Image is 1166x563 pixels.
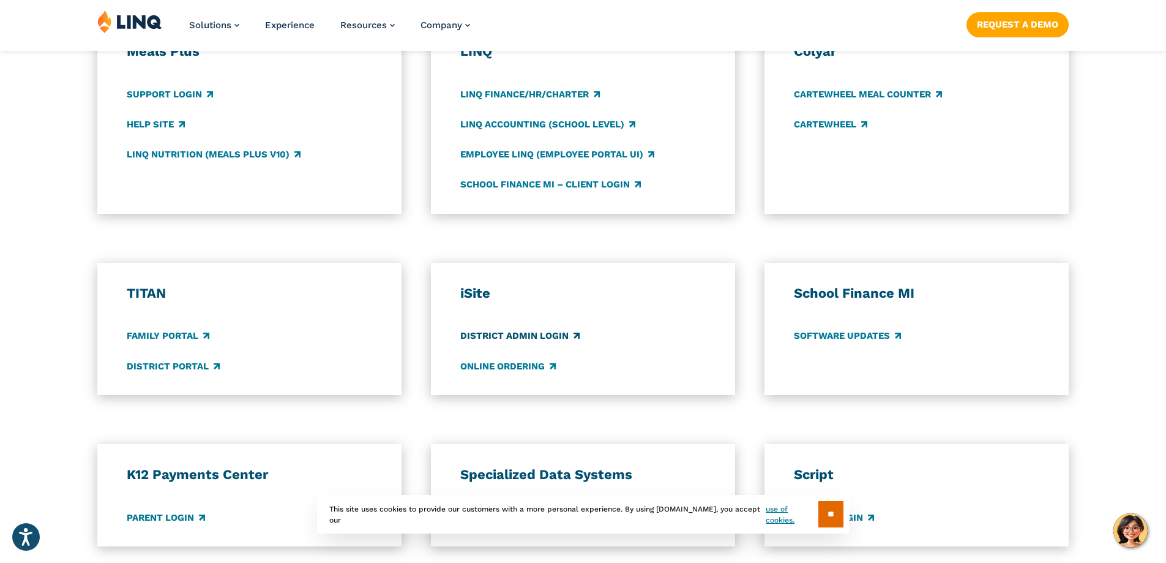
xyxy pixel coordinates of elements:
h3: Script [794,466,1040,483]
h3: K12 Payments Center [127,466,373,483]
span: Solutions [189,20,231,31]
h3: Meals Plus [127,43,373,60]
a: Support Login [127,88,213,101]
a: LINQ Nutrition (Meals Plus v10) [127,148,301,161]
a: Resources [340,20,395,31]
nav: Button Navigation [966,10,1069,37]
h3: Colyar [794,43,1040,60]
div: This site uses cookies to provide our customers with a more personal experience. By using [DOMAIN... [317,495,850,534]
h3: iSite [460,285,706,302]
span: Resources [340,20,387,31]
a: Parent Login [127,511,205,524]
a: use of cookies. [766,504,818,526]
h3: School Finance MI [794,285,1040,302]
h3: LINQ [460,43,706,60]
h3: TITAN [127,285,373,302]
nav: Primary Navigation [189,10,470,50]
a: LINQ Accounting (school level) [460,118,635,131]
a: Employee LINQ (Employee Portal UI) [460,148,654,161]
a: District Admin Login [460,330,580,343]
a: CARTEWHEEL [794,118,867,131]
a: District Portal [127,360,220,373]
a: Family Portal [127,330,209,343]
a: Software Updates [794,330,901,343]
a: CARTEWHEEL Meal Counter [794,88,942,101]
img: LINQ | K‑12 Software [97,10,162,33]
a: Solutions [189,20,239,31]
a: Experience [265,20,315,31]
span: Company [420,20,462,31]
a: School Finance MI – Client Login [460,178,641,191]
a: Request a Demo [966,12,1069,37]
h3: Specialized Data Systems [460,466,706,483]
a: Help Site [127,118,185,131]
button: Hello, have a question? Let’s chat. [1113,513,1148,548]
a: Company [420,20,470,31]
a: Online Ordering [460,360,556,373]
a: LINQ Finance/HR/Charter [460,88,600,101]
